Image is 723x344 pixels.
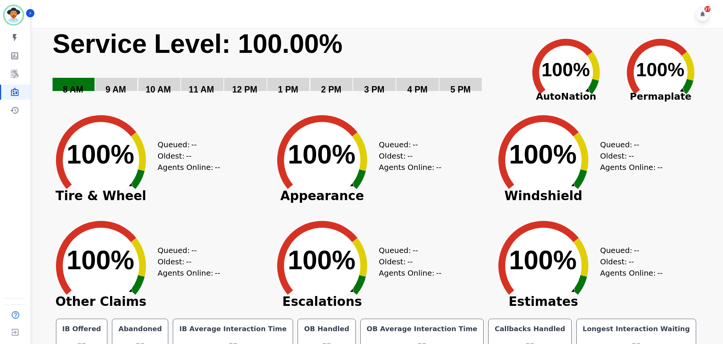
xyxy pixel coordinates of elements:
span: -- [186,150,191,162]
text: 100% [509,140,577,169]
span: Other Claims [44,298,158,305]
div: Oldest: [379,150,436,162]
span: -- [186,256,191,267]
text: 12 PM [232,85,257,94]
div: Oldest: [600,150,657,162]
span: -- [436,162,441,173]
div: IB Average Interaction Time [178,324,288,334]
div: Queued: [600,139,657,150]
span: -- [436,267,441,279]
span: Estimates [487,298,600,305]
span: -- [215,162,220,173]
text: 100% [288,140,355,169]
svg: Service Level: 0% [52,28,517,105]
span: AutoNation [519,89,613,104]
text: 100% [636,59,684,80]
div: Oldest: [600,256,657,267]
text: 100% [541,59,590,80]
div: Queued: [158,139,214,150]
text: 100% [288,245,355,275]
div: Agents Online: [600,162,664,173]
text: 8 AM [63,85,83,94]
span: -- [215,267,220,279]
span: -- [634,139,639,150]
div: Queued: [379,139,436,150]
span: Tire & Wheel [44,192,158,200]
div: Agents Online: [158,162,222,173]
span: -- [628,150,634,162]
div: Oldest: [379,256,436,267]
text: 2 PM [321,85,341,94]
div: Queued: [600,245,657,256]
span: Escalations [265,298,379,305]
text: 1 PM [278,85,298,94]
text: 100% [67,245,134,275]
div: Agents Online: [158,267,222,279]
text: Service Level: 100.00% [53,29,343,59]
span: -- [413,139,418,150]
text: 11 AM [189,85,214,94]
span: -- [657,162,662,173]
text: 10 AM [146,85,171,94]
img: Bordered avatar [5,6,23,24]
text: 3 PM [364,85,385,94]
div: Oldest: [158,256,214,267]
span: -- [657,267,662,279]
div: Oldest: [158,150,214,162]
text: 9 AM [106,85,126,94]
span: -- [407,256,413,267]
span: -- [407,150,413,162]
text: 5 PM [450,85,471,94]
div: OB Average Interaction Time [365,324,479,334]
span: Permaplate [613,89,708,104]
div: Queued: [158,245,214,256]
span: -- [628,256,634,267]
span: -- [413,245,418,256]
div: Longest Interaction Waiting [581,324,692,334]
div: 27 [704,6,711,12]
text: 4 PM [407,85,428,94]
div: OB Handled [303,324,351,334]
span: -- [634,245,639,256]
div: Agents Online: [379,267,443,279]
div: Abandoned [117,324,163,334]
text: 100% [67,140,134,169]
span: Appearance [265,192,379,200]
span: -- [191,139,197,150]
div: Queued: [379,245,436,256]
div: IB Offered [61,324,103,334]
div: Agents Online: [379,162,443,173]
span: -- [191,245,197,256]
text: 100% [509,245,577,275]
div: Callbacks Handled [493,324,567,334]
div: Agents Online: [600,267,664,279]
span: Windshield [487,192,600,200]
